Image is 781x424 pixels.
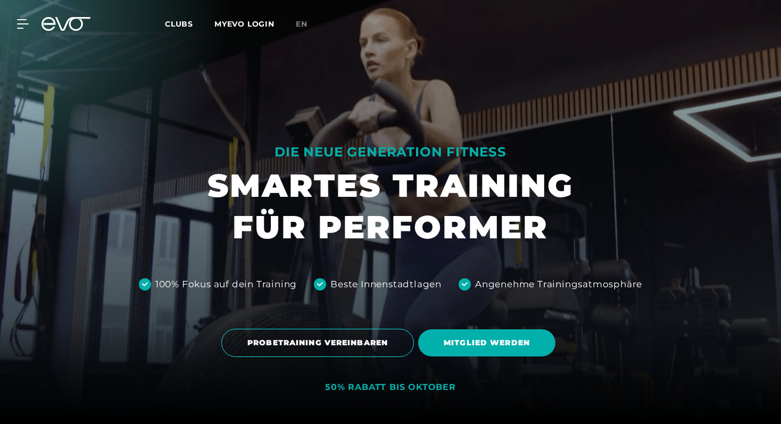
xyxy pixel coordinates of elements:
[207,165,574,248] h1: SMARTES TRAINING FÜR PERFORMER
[330,278,442,292] div: Beste Innenstadtlagen
[296,19,308,29] span: en
[165,19,193,29] span: Clubs
[418,321,560,364] a: MITGLIED WERDEN
[207,144,574,161] div: DIE NEUE GENERATION FITNESS
[214,19,275,29] a: MYEVO LOGIN
[325,382,456,393] div: 50% RABATT BIS OKTOBER
[296,18,320,30] a: en
[444,337,530,348] span: MITGLIED WERDEN
[221,321,418,365] a: PROBETRAINING VEREINBAREN
[155,278,297,292] div: 100% Fokus auf dein Training
[165,19,214,29] a: Clubs
[247,337,388,348] span: PROBETRAINING VEREINBAREN
[475,278,642,292] div: Angenehme Trainingsatmosphäre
